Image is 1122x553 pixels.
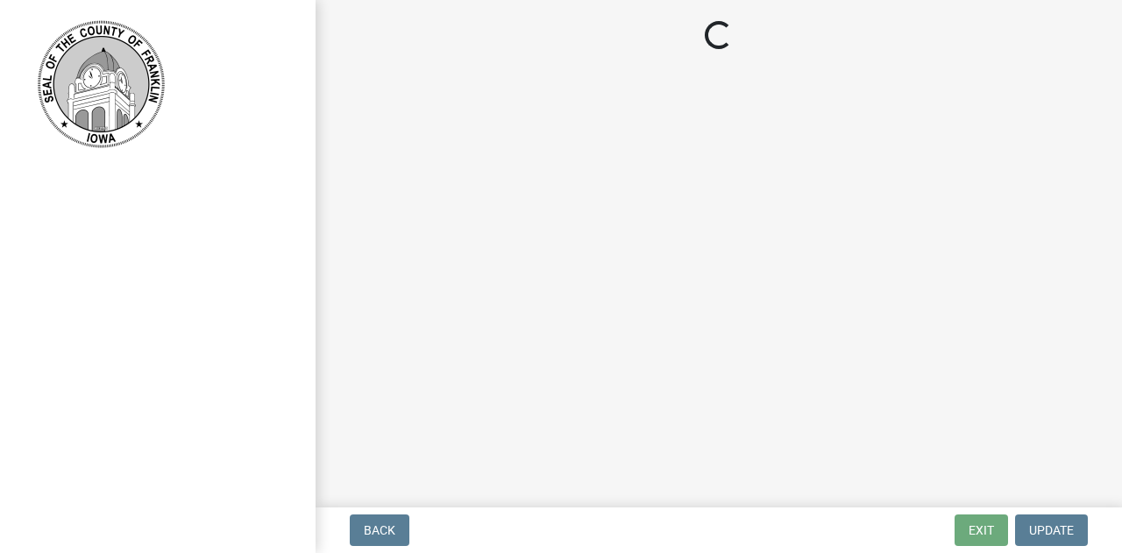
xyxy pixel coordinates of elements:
button: Exit [955,514,1008,546]
button: Back [350,514,409,546]
button: Update [1015,514,1088,546]
img: Franklin County, Iowa [35,18,167,150]
span: Update [1029,523,1074,537]
span: Back [364,523,395,537]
